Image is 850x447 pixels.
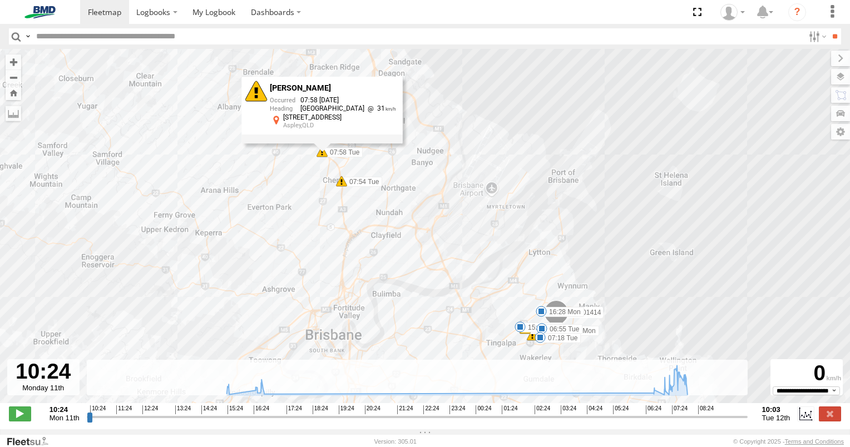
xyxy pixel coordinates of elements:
[540,333,581,343] label: 07:18 Tue
[116,405,132,414] span: 11:24
[6,69,21,85] button: Zoom out
[6,54,21,69] button: Zoom in
[502,405,517,414] span: 01:24
[819,406,841,421] label: Close
[397,405,413,414] span: 21:24
[788,3,806,21] i: ?
[364,105,396,113] span: 31
[270,84,396,93] div: [PERSON_NAME]
[23,28,32,44] label: Search Query
[762,414,790,422] span: Tue 12th Aug 2025
[201,405,217,414] span: 14:24
[50,414,80,422] span: Mon 11th Aug 2025
[283,114,396,121] div: [STREET_ADDRESS]
[286,405,302,414] span: 17:24
[698,405,714,414] span: 08:24
[270,97,396,105] div: 07:58 [DATE]
[804,28,828,44] label: Search Filter Options
[716,4,749,21] div: Michael Filardo
[423,405,439,414] span: 22:24
[6,106,21,121] label: Measure
[831,124,850,140] label: Map Settings
[300,105,364,113] span: [GEOGRAPHIC_DATA]
[733,438,844,445] div: © Copyright 2025 -
[672,405,688,414] span: 07:24
[322,147,363,157] label: 07:58 Tue
[365,405,380,414] span: 20:24
[541,307,584,317] label: 16:28 Mon
[476,405,491,414] span: 00:24
[11,6,69,18] img: bmd-logo.svg
[175,405,191,414] span: 13:24
[339,405,354,414] span: 19:24
[785,438,844,445] a: Terms and Conditions
[6,85,21,100] button: Zoom Home
[561,405,576,414] span: 03:24
[90,405,106,414] span: 10:24
[6,436,57,447] a: Visit our Website
[342,177,382,187] label: 07:54 Tue
[9,406,31,421] label: Play/Stop
[142,405,158,414] span: 12:24
[228,405,243,414] span: 15:24
[50,405,80,414] strong: 10:24
[772,361,841,386] div: 0
[254,405,269,414] span: 16:24
[449,405,465,414] span: 23:24
[374,438,417,445] div: Version: 305.01
[313,405,328,414] span: 18:24
[571,309,601,316] span: WG01414
[283,122,396,129] div: Aspley,QLD
[542,324,582,334] label: 06:55 Tue
[587,405,602,414] span: 04:24
[535,405,550,414] span: 02:24
[646,405,661,414] span: 06:24
[762,405,790,414] strong: 10:03
[613,405,629,414] span: 05:24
